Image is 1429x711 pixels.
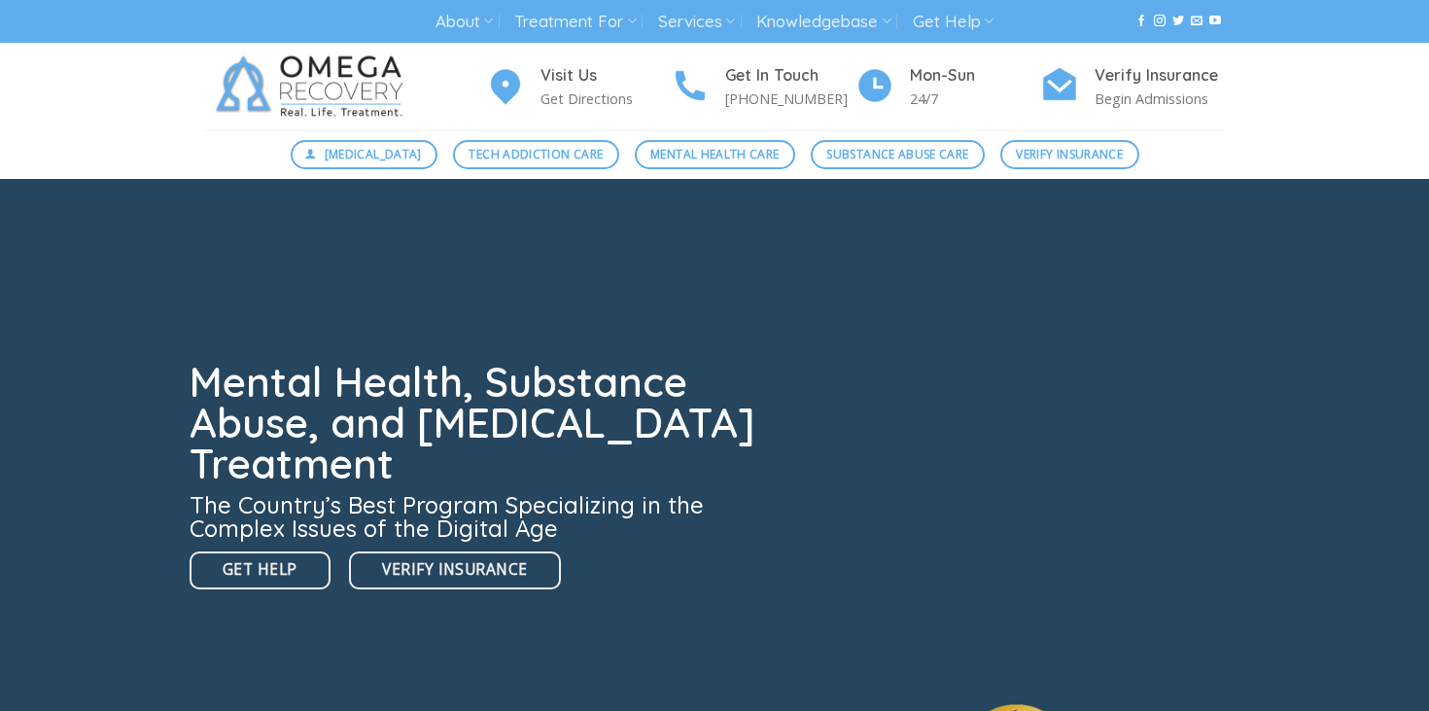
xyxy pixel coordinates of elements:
[469,145,603,163] span: Tech Addiction Care
[1191,15,1202,28] a: Send us an email
[453,140,619,169] a: Tech Addiction Care
[756,4,890,40] a: Knowledgebase
[826,145,968,163] span: Substance Abuse Care
[811,140,985,169] a: Substance Abuse Care
[291,140,438,169] a: [MEDICAL_DATA]
[725,63,855,89] h4: Get In Touch
[1135,15,1147,28] a: Follow on Facebook
[514,4,636,40] a: Treatment For
[190,362,767,484] h1: Mental Health, Substance Abuse, and [MEDICAL_DATA] Treatment
[635,140,795,169] a: Mental Health Care
[1040,63,1225,111] a: Verify Insurance Begin Admissions
[540,63,671,89] h4: Visit Us
[650,145,779,163] span: Mental Health Care
[190,551,331,589] a: Get Help
[382,557,527,582] span: Verify Insurance
[1209,15,1221,28] a: Follow on YouTube
[436,4,493,40] a: About
[1095,63,1225,89] h4: Verify Insurance
[725,88,855,110] p: [PHONE_NUMBER]
[1095,88,1225,110] p: Begin Admissions
[1154,15,1166,28] a: Follow on Instagram
[325,145,422,163] span: [MEDICAL_DATA]
[540,88,671,110] p: Get Directions
[190,493,767,540] h3: The Country’s Best Program Specializing in the Complex Issues of the Digital Age
[913,4,993,40] a: Get Help
[223,557,297,582] span: Get Help
[1016,145,1123,163] span: Verify Insurance
[1000,140,1139,169] a: Verify Insurance
[671,63,855,111] a: Get In Touch [PHONE_NUMBER]
[1172,15,1184,28] a: Follow on Twitter
[658,4,735,40] a: Services
[349,551,560,589] a: Verify Insurance
[486,63,671,111] a: Visit Us Get Directions
[204,43,423,130] img: Omega Recovery
[910,63,1040,89] h4: Mon-Sun
[910,88,1040,110] p: 24/7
